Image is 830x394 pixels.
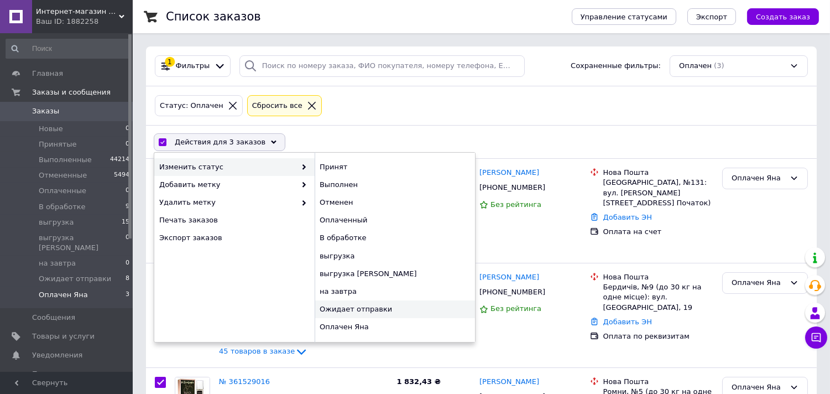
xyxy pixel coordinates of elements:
[39,139,77,149] span: Принятые
[572,8,676,25] button: Управление статусами
[126,202,129,212] span: 9
[315,211,475,229] div: Оплаченный
[159,162,296,172] span: Изменить статус
[603,377,713,387] div: Нова Пошта
[315,318,475,336] div: Оплачен Яна
[315,283,475,300] div: на завтра
[315,194,475,211] div: Отменен
[32,331,95,341] span: Товары и услуги
[805,326,827,349] button: Чат с покупателем
[159,180,296,190] span: Добавить метку
[126,258,129,268] span: 0
[39,258,76,268] span: на завтра
[114,170,129,180] span: 5494
[39,233,126,253] span: выгрузка [PERSON_NAME]
[32,313,75,323] span: Сообщения
[39,290,88,300] span: Оплачен Яна
[571,61,661,71] span: Сохраненные фильтры:
[32,350,82,360] span: Уведомления
[110,155,129,165] span: 44214
[736,12,819,20] a: Создать заказ
[603,168,713,178] div: Нова Пошта
[603,272,713,282] div: Нова Пошта
[6,39,130,59] input: Поиск
[756,13,810,21] span: Создать заказ
[159,215,307,225] span: Печать заказов
[732,173,785,184] div: Оплачен Яна
[479,168,539,178] a: [PERSON_NAME]
[39,202,86,212] span: В обработке
[396,377,440,386] span: 1 832,43 ₴
[219,348,295,356] span: 45 товаров в заказе
[747,8,819,25] button: Создать заказ
[159,198,296,208] span: Удалить метку
[603,331,713,341] div: Оплата по реквизитам
[603,178,713,208] div: [GEOGRAPHIC_DATA], №131: вул. [PERSON_NAME][STREET_ADDRESS] Початок)
[315,176,475,194] div: Выполнен
[126,139,129,149] span: 0
[490,304,541,313] span: Без рейтинга
[39,124,63,134] span: Новые
[166,10,261,23] h1: Список заказов
[315,158,475,176] div: Принят
[126,124,129,134] span: 0
[603,227,713,237] div: Оплата на счет
[36,17,133,27] div: Ваш ID: 1882258
[732,277,785,289] div: Оплачен Яна
[679,61,712,71] span: Оплачен
[126,290,129,300] span: 3
[603,318,652,326] a: Добавить ЭН
[714,61,724,70] span: (3)
[315,265,475,283] div: выгрузка [PERSON_NAME]
[32,369,102,389] span: Показатели работы компании
[239,55,525,77] input: Поиск по номеру заказа, ФИО покупателя, номеру телефона, Email, номеру накладной
[581,13,667,21] span: Управление статусами
[39,170,87,180] span: Отмененные
[32,87,111,97] span: Заказы и сообщения
[39,186,86,196] span: Оплаченные
[479,272,539,283] a: [PERSON_NAME]
[126,274,129,284] span: 8
[696,13,727,21] span: Экспорт
[315,247,475,265] div: выгрузка
[219,347,308,355] a: 45 товаров в заказе
[479,183,545,191] span: [PHONE_NUMBER]
[479,288,545,296] span: [PHONE_NUMBER]
[732,382,785,393] div: Оплачен Яна
[126,186,129,196] span: 0
[250,100,305,112] div: Сбросить все
[219,377,270,386] a: № 361529016
[479,377,539,387] a: [PERSON_NAME]
[159,233,307,243] span: Экспорт заказов
[32,106,59,116] span: Заказы
[39,217,74,227] span: выгрузка
[158,100,226,112] div: Статус: Оплачен
[603,282,713,313] div: Бердичів, №9 (до 30 кг на одне місце): вул. [GEOGRAPHIC_DATA], 19
[315,300,475,318] div: Ожидает отправки
[175,137,265,147] span: Действия для 3 заказов
[315,229,475,247] div: В обработке
[603,213,652,221] a: Добавить ЭН
[687,8,736,25] button: Экспорт
[39,274,111,284] span: Ожидает отправки
[165,57,175,67] div: 1
[126,233,129,253] span: 0
[490,200,541,209] span: Без рейтинга
[122,217,129,227] span: 15
[176,61,210,71] span: Фильтры
[36,7,119,17] span: Интернет-магазин элитной парфюмерии и косметики Boro Parfum
[39,155,92,165] span: Выполненные
[32,69,63,79] span: Главная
